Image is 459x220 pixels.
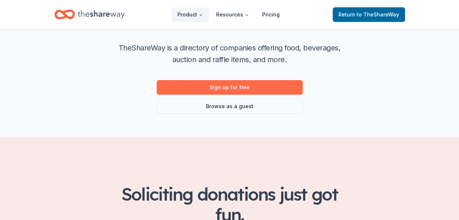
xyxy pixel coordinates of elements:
[157,99,303,114] a: Browse as a guest
[157,80,303,95] a: Sign up for free
[172,6,286,23] nav: Main
[357,11,399,18] span: to TheShareWay
[172,7,209,22] button: Product
[113,42,347,65] p: TheShareWay is a directory of companies offering food, beverages, auction and raffle items, and m...
[256,7,286,22] a: Pricing
[338,10,399,19] span: Return
[210,7,255,22] button: Resources
[333,7,405,22] a: Returnto TheShareWay
[54,6,125,23] a: Home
